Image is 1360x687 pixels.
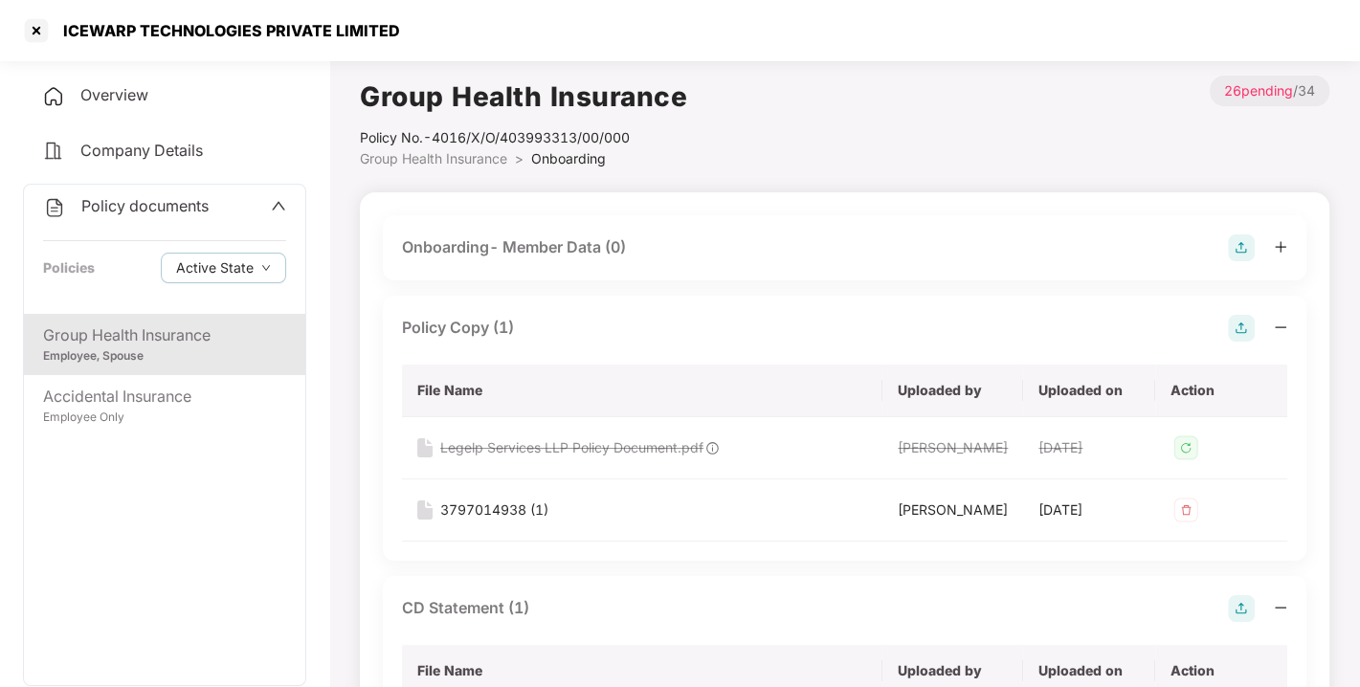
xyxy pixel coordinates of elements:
[80,85,148,104] span: Overview
[898,437,1008,458] div: [PERSON_NAME]
[1038,499,1140,521] div: [DATE]
[515,150,524,166] span: >
[43,323,286,347] div: Group Health Insurance
[1274,601,1287,614] span: minus
[402,596,529,620] div: CD Statement (1)
[440,499,548,521] div: 3797014938 (1)
[42,85,65,108] img: svg+xml;base64,PHN2ZyB4bWxucz0iaHR0cDovL3d3dy53My5vcmcvMjAwMC9zdmciIHdpZHRoPSIyNCIgaGVpZ2h0PSIyNC...
[1274,321,1287,334] span: minus
[440,437,703,458] div: Legelp Services LLP Policy Document.pdf
[1155,365,1287,417] th: Action
[898,499,1008,521] div: [PERSON_NAME]
[360,127,687,148] div: Policy No.- 4016/X/O/403993313/00/000
[703,439,721,456] img: svg+xml;base64,PHN2ZyB4bWxucz0iaHR0cDovL3d3dy53My5vcmcvMjAwMC9zdmciIHdpZHRoPSIxOCIgaGVpZ2h0PSIxOC...
[1210,76,1329,106] p: / 34
[1228,595,1255,622] img: svg+xml;base64,PHN2ZyB4bWxucz0iaHR0cDovL3d3dy53My5vcmcvMjAwMC9zdmciIHdpZHRoPSIyOCIgaGVpZ2h0PSIyOC...
[43,257,95,278] div: Policies
[43,409,286,427] div: Employee Only
[360,150,507,166] span: Group Health Insurance
[261,263,271,274] span: down
[271,198,286,213] span: up
[402,235,626,259] div: Onboarding- Member Data (0)
[43,196,66,219] img: svg+xml;base64,PHN2ZyB4bWxucz0iaHR0cDovL3d3dy53My5vcmcvMjAwMC9zdmciIHdpZHRoPSIyNCIgaGVpZ2h0PSIyNC...
[80,141,203,160] span: Company Details
[1170,495,1201,525] img: svg+xml;base64,PHN2ZyB4bWxucz0iaHR0cDovL3d3dy53My5vcmcvMjAwMC9zdmciIHdpZHRoPSIzMiIgaGVpZ2h0PSIzMi...
[360,76,687,118] h1: Group Health Insurance
[176,257,254,278] span: Active State
[52,21,400,40] div: ICEWARP TECHNOLOGIES PRIVATE LIMITED
[1023,365,1155,417] th: Uploaded on
[43,385,286,409] div: Accidental Insurance
[1228,234,1255,261] img: svg+xml;base64,PHN2ZyB4bWxucz0iaHR0cDovL3d3dy53My5vcmcvMjAwMC9zdmciIHdpZHRoPSIyOCIgaGVpZ2h0PSIyOC...
[1038,437,1140,458] div: [DATE]
[161,253,286,283] button: Active Statedown
[417,500,433,520] img: svg+xml;base64,PHN2ZyB4bWxucz0iaHR0cDovL3d3dy53My5vcmcvMjAwMC9zdmciIHdpZHRoPSIxNiIgaGVpZ2h0PSIyMC...
[42,140,65,163] img: svg+xml;base64,PHN2ZyB4bWxucz0iaHR0cDovL3d3dy53My5vcmcvMjAwMC9zdmciIHdpZHRoPSIyNCIgaGVpZ2h0PSIyNC...
[417,438,433,457] img: svg+xml;base64,PHN2ZyB4bWxucz0iaHR0cDovL3d3dy53My5vcmcvMjAwMC9zdmciIHdpZHRoPSIxNiIgaGVpZ2h0PSIyMC...
[402,365,882,417] th: File Name
[1170,432,1201,463] img: svg+xml;base64,PHN2ZyB4bWxucz0iaHR0cDovL3d3dy53My5vcmcvMjAwMC9zdmciIHdpZHRoPSIzMiIgaGVpZ2h0PSIzMi...
[43,347,286,366] div: Employee, Spouse
[531,150,606,166] span: Onboarding
[81,196,209,215] span: Policy documents
[1228,315,1255,342] img: svg+xml;base64,PHN2ZyB4bWxucz0iaHR0cDovL3d3dy53My5vcmcvMjAwMC9zdmciIHdpZHRoPSIyOCIgaGVpZ2h0PSIyOC...
[402,316,514,340] div: Policy Copy (1)
[882,365,1023,417] th: Uploaded by
[1224,82,1293,99] span: 26 pending
[1274,240,1287,254] span: plus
